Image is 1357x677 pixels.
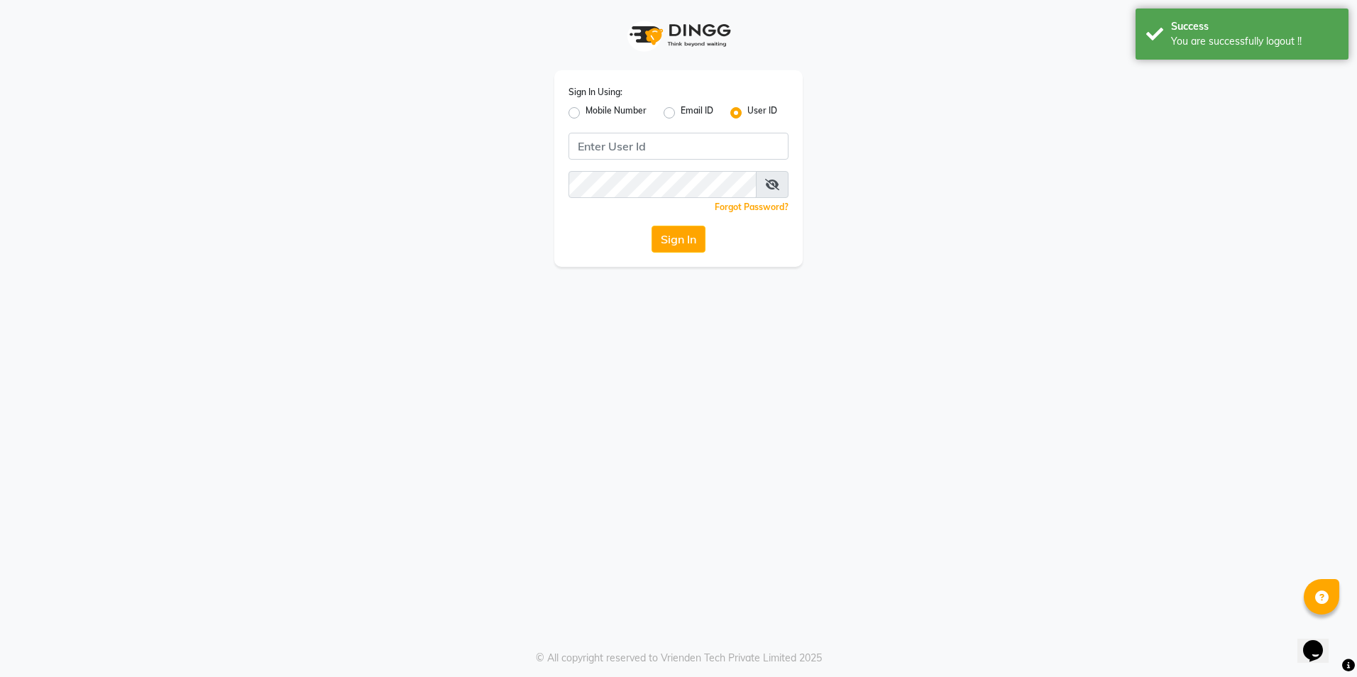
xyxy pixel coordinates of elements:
iframe: chat widget [1297,620,1343,663]
button: Sign In [652,226,705,253]
div: You are successfully logout !! [1171,34,1338,49]
label: Sign In Using: [568,86,622,99]
label: Mobile Number [586,104,647,121]
input: Username [568,171,757,198]
div: Success [1171,19,1338,34]
label: User ID [747,104,777,121]
label: Email ID [681,104,713,121]
a: Forgot Password? [715,202,789,212]
img: logo1.svg [622,14,735,56]
input: Username [568,133,789,160]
